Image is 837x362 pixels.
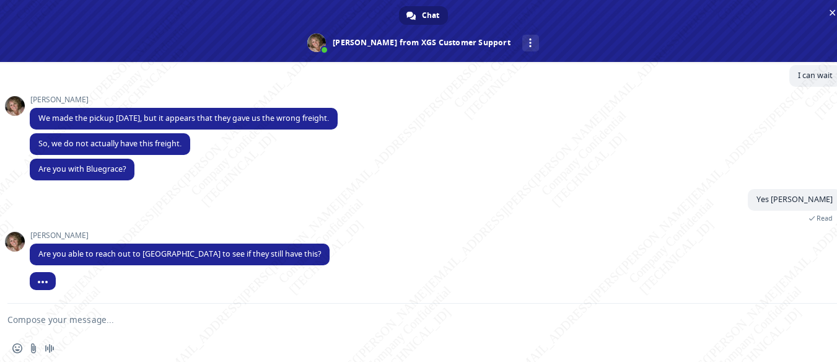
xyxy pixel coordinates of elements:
[28,343,38,353] span: Send a file
[38,138,182,149] span: So, we do not actually have this freight.
[756,194,833,205] span: Yes [PERSON_NAME]
[817,214,833,223] span: Read
[30,95,338,104] span: [PERSON_NAME]
[45,343,55,353] span: Audio message
[38,113,329,123] span: We made the pickup [DATE], but it appears that they gave us the wrong freight.
[7,304,809,335] textarea: Compose your message...
[38,249,321,259] span: Are you able to reach out to [GEOGRAPHIC_DATA] to see if they still have this?
[798,70,833,81] span: I can wait
[30,231,330,240] span: [PERSON_NAME]
[38,164,126,174] span: Are you with Bluegrace?
[399,6,448,25] a: Chat
[422,6,439,25] span: Chat
[12,343,22,353] span: Insert an emoji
